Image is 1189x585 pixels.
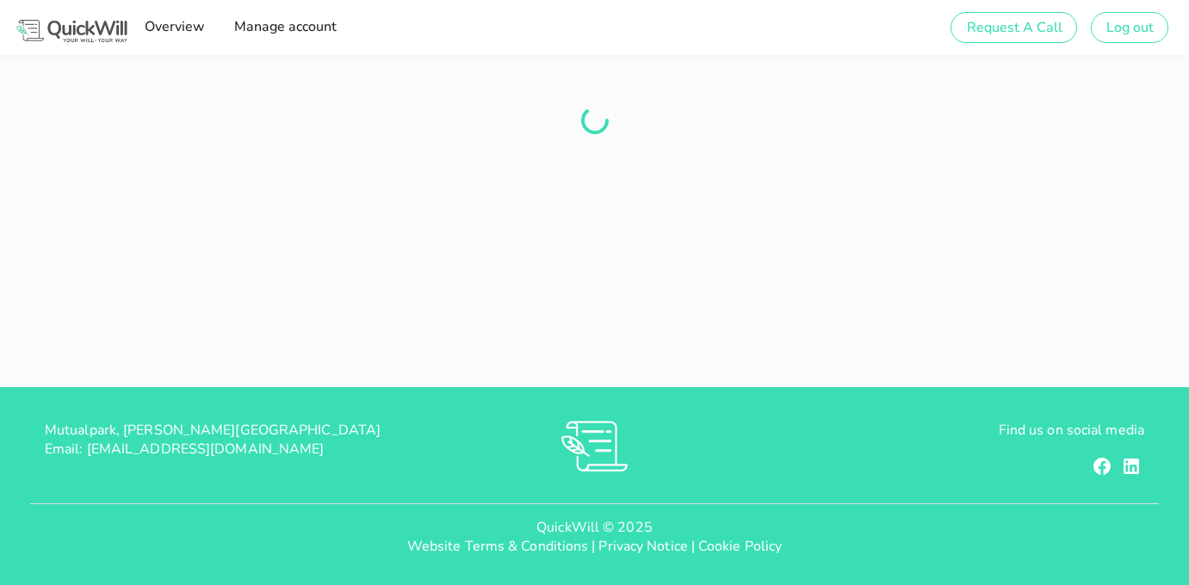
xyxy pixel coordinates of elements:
[227,10,341,45] a: Manage account
[45,440,325,459] span: Email: [EMAIL_ADDRESS][DOMAIN_NAME]
[1091,12,1168,43] button: Log out
[139,10,210,45] a: Overview
[698,537,782,556] a: Cookie Policy
[561,421,628,471] img: RVs0sauIwKhMoGR03FLGkjXSOVwkZRnQsltkF0QxpTsornXsmh1o7vbL94pqF3d8sZvAAAAAElFTkSuQmCC
[232,17,336,36] span: Manage account
[1105,18,1154,37] span: Log out
[965,18,1062,37] span: Request A Call
[14,518,1175,537] p: QuickWill © 2025
[598,537,687,556] a: Privacy Notice
[691,537,695,556] span: |
[777,421,1144,440] p: Find us on social media
[951,12,1076,43] button: Request A Call
[14,17,130,45] img: Logo
[144,17,205,36] span: Overview
[407,537,589,556] a: Website Terms & Conditions
[45,421,381,440] span: Mutualpark, [PERSON_NAME][GEOGRAPHIC_DATA]
[591,537,595,556] span: |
